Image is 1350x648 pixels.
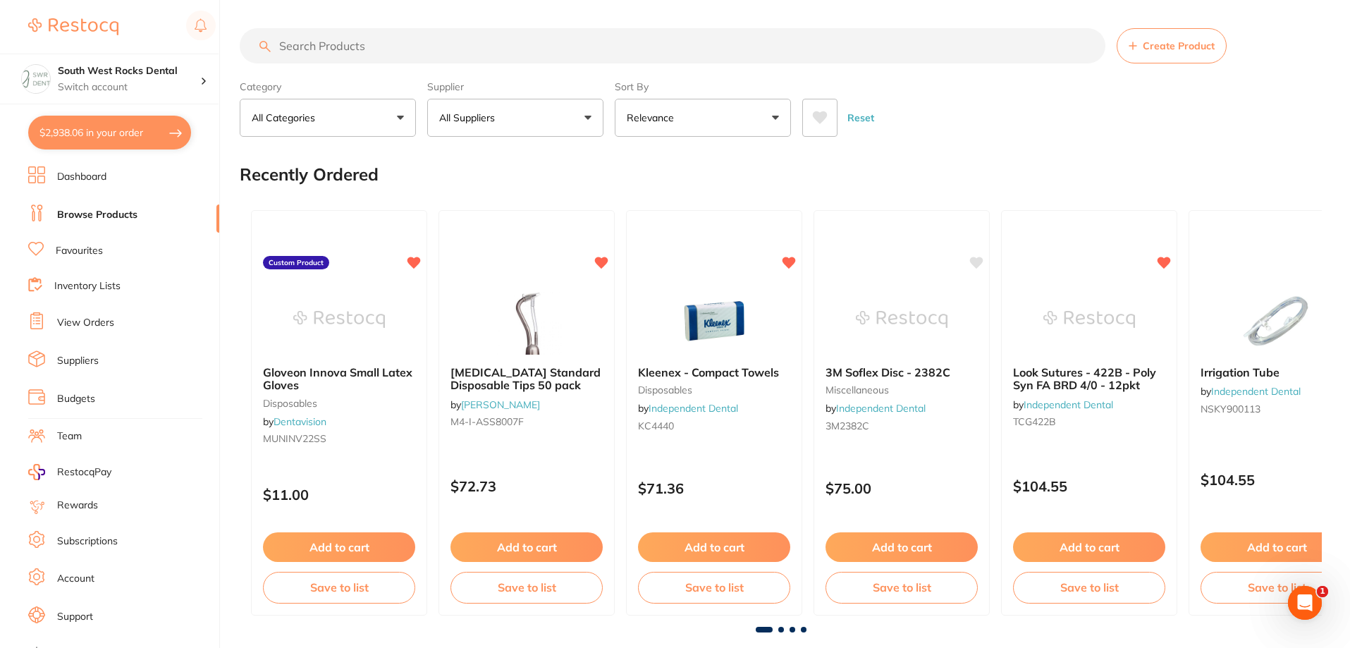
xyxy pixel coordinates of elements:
button: $2,938.06 in your order [28,116,191,149]
iframe: Intercom live chat [1288,586,1322,620]
a: Suppliers [57,354,99,368]
h4: South West Rocks Dental [58,64,200,78]
a: Independent Dental [1024,398,1113,411]
a: Favourites [56,244,103,258]
small: KC4440 [638,420,790,432]
small: MUNINV22SS [263,433,415,444]
button: Save to list [263,572,415,603]
p: All Categories [252,111,321,125]
a: [PERSON_NAME] [461,398,540,411]
label: Sort By [615,80,791,93]
a: Dashboard [57,170,106,184]
button: Add to cart [450,532,603,562]
span: by [450,398,540,411]
img: RestocqPay [28,464,45,480]
span: by [1013,398,1113,411]
img: Kleenex - Compact Towels [668,284,760,355]
span: by [826,402,926,415]
b: Look Sutures - 422B - Poly Syn FA BRD 4/0 - 12pkt [1013,366,1165,392]
small: disposables [263,398,415,409]
a: Rewards [57,499,98,513]
button: Add to cart [826,532,978,562]
img: Look Sutures - 422B - Poly Syn FA BRD 4/0 - 12pkt [1043,284,1135,355]
button: Save to list [638,572,790,603]
p: $104.55 [1013,478,1165,494]
p: Relevance [627,111,680,125]
small: disposables [638,384,790,396]
h2: Recently Ordered [240,165,379,185]
button: Save to list [450,572,603,603]
small: 3M2382C [826,420,978,432]
span: Create Product [1143,40,1215,51]
b: Kleenex - Compact Towels [638,366,790,379]
a: Independent Dental [649,402,738,415]
small: M4-I-ASS8007F [450,416,603,427]
img: Irrigation Tube [1231,284,1323,355]
a: Team [57,429,82,444]
a: Subscriptions [57,534,118,549]
label: Custom Product [263,256,329,270]
a: Browse Products [57,208,137,222]
img: South West Rocks Dental [22,65,50,93]
button: Add to cart [263,532,415,562]
p: $75.00 [826,480,978,496]
p: $11.00 [263,487,415,503]
p: $71.36 [638,480,790,496]
button: Save to list [1013,572,1165,603]
a: Account [57,572,94,586]
a: Support [57,610,93,624]
a: Dentavision [274,415,326,428]
p: $72.73 [450,478,603,494]
label: Category [240,80,416,93]
button: Relevance [615,99,791,137]
a: Independent Dental [836,402,926,415]
span: by [263,415,326,428]
span: RestocqPay [57,465,111,479]
img: AQUACARE Standard Disposable Tips 50 pack [481,284,572,355]
button: Add to cart [638,532,790,562]
button: All Categories [240,99,416,137]
img: Gloveon Innova Small Latex Gloves [293,284,385,355]
label: Supplier [427,80,603,93]
img: Restocq Logo [28,18,118,35]
button: All Suppliers [427,99,603,137]
b: 3M Soflex Disc - 2382C [826,366,978,379]
button: Reset [843,99,878,137]
a: Restocq Logo [28,11,118,43]
button: Save to list [826,572,978,603]
span: by [1201,385,1301,398]
p: Switch account [58,80,200,94]
small: miscellaneous [826,384,978,396]
a: View Orders [57,316,114,330]
b: Gloveon Innova Small Latex Gloves [263,366,415,392]
a: Independent Dental [1211,385,1301,398]
a: Budgets [57,392,95,406]
input: Search Products [240,28,1105,63]
a: Inventory Lists [54,279,121,293]
b: AQUACARE Standard Disposable Tips 50 pack [450,366,603,392]
p: All Suppliers [439,111,501,125]
span: by [638,402,738,415]
a: RestocqPay [28,464,111,480]
span: 1 [1317,586,1328,597]
button: Add to cart [1013,532,1165,562]
img: 3M Soflex Disc - 2382C [856,284,947,355]
small: TCG422B [1013,416,1165,427]
button: Create Product [1117,28,1227,63]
